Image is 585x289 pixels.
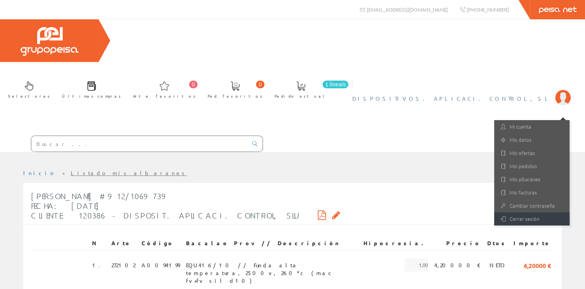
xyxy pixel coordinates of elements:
span: 4,20000 € [524,258,551,272]
span: Pedido actual [275,92,327,100]
th: Importe [510,236,554,250]
a: Cerrar sesión [494,212,570,225]
input: Buscar ... [31,136,247,151]
span: 272102 [111,258,135,272]
img: Grupo Peisa [20,27,78,56]
span: Arte. favoritos [133,92,196,100]
span: [EMAIL_ADDRESS][DOMAIN_NAME] [367,6,448,13]
a: DISPOSITIVOS. APLICACI. CONTROL, SL [352,88,571,96]
th: Bacalao Prov // Descripción [183,236,360,250]
span: 1 línea/s [322,81,348,88]
a: Últimas compras [54,75,125,103]
font: Cambiar contraseña [510,202,555,209]
font: Mis facturas [510,189,537,196]
a: . [99,261,105,268]
a: Mi cuenta [494,120,570,133]
a: 1 línea/s Pedido actual [267,75,350,103]
span: 0 [189,81,198,88]
a: Mis facturas [494,186,570,199]
font: Mis datos [510,136,532,143]
span: Selectores [8,92,50,100]
i: Descargar PDF [318,212,326,218]
span: [PERSON_NAME] #912/1069739 Fecha: [DATE] Cliente: 120386 - DISPOSIT. APLICACI. CONTROL, SLU [31,191,299,220]
th: N [89,236,108,250]
span: Últimas compras [62,92,121,100]
span: A0094199 [142,258,180,272]
span: 1 [92,258,105,272]
span: EQU416/10 // Funda alta temperatura, 2500v, 260ºc (mac fv+fv sil d10) [186,258,357,272]
a: Mis albaranes [494,173,570,186]
a: Mis datos [494,133,570,146]
font: Mis albaranes [510,175,541,183]
a: Cambiar contraseña [494,199,570,212]
a: Mis pedidos [494,160,570,173]
span: 0 [256,81,264,88]
th: Dtos [484,236,510,250]
th: Precio [431,236,484,250]
th: Código [138,236,183,250]
a: Listado mis albaranes [71,169,187,176]
a: Selectores [0,75,54,103]
th: Arte [108,236,138,250]
span: [PHONE_NUMBER] [467,6,509,13]
span: DISPOSITIVOS. APLICACI. CONTROL, SL [352,95,551,102]
a: Inicio [23,169,56,176]
span: NETO [489,258,507,272]
th: Hipocresía. [360,236,431,250]
a: Mis ofertas [494,146,570,160]
span: 1,00 [405,258,428,272]
font: Mis ofertas [510,149,535,157]
span: 4,20000 € [434,258,481,272]
i: Solicitar por email copia firmada [332,212,340,218]
span: Ped. favoritos [208,92,263,100]
font: Mis pedidos [510,162,537,170]
font: Cerrar sesión [510,215,539,222]
font: Mi cuenta [510,123,531,130]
